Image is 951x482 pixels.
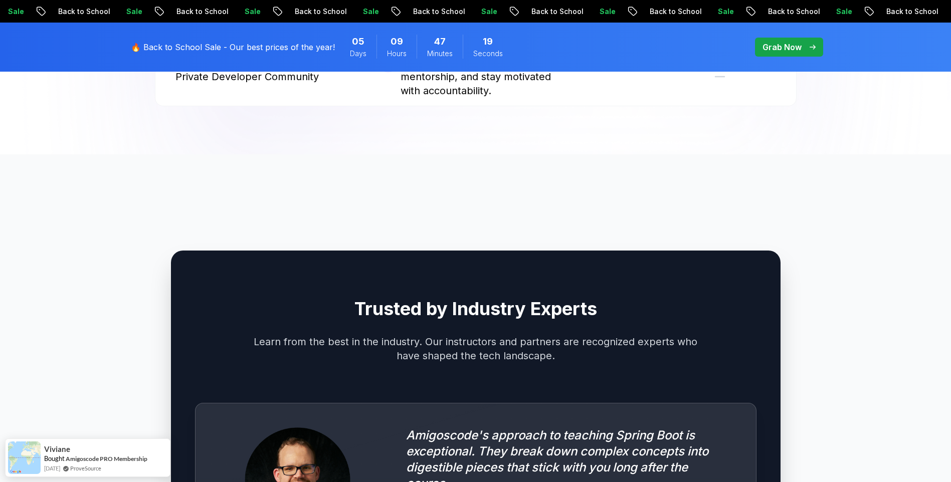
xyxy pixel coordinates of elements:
p: Sale [107,7,139,17]
p: 🔥 Back to School Sale - Our best prices of the year! [131,41,335,53]
p: Private Developer Community [175,70,319,84]
span: 9 Hours [391,35,403,49]
p: Back to School [512,7,581,17]
img: provesource social proof notification image [8,441,41,474]
p: Back to School [276,7,344,17]
div: Learn alongside peers, get mentorship, and stay motivated with accountability. [379,56,572,98]
span: 19 Seconds [483,35,493,49]
p: Back to School [631,7,699,17]
h2: Trusted by Industry Experts [195,299,756,319]
p: Grab Now [763,41,802,53]
p: Sale [581,7,613,17]
p: Sale [462,7,494,17]
span: Seconds [473,49,503,59]
p: Sale [226,7,258,17]
p: Back to School [157,7,226,17]
p: Back to School [394,7,462,17]
span: Viviane [44,445,70,453]
span: Bought [44,454,65,462]
span: 5 Days [352,35,364,49]
span: [DATE] [44,464,60,472]
span: Minutes [427,49,453,59]
p: Learn from the best in the industry. Our instructors and partners are recognized experts who have... [251,335,700,363]
p: Sale [344,7,376,17]
a: Amigoscode PRO Membership [66,455,147,462]
p: Sale [699,7,731,17]
span: 47 Minutes [434,35,446,49]
span: Days [350,49,366,59]
a: ProveSource [70,464,101,472]
p: Sale [817,7,849,17]
p: Back to School [749,7,817,17]
span: Hours [387,49,407,59]
p: Back to School [39,7,107,17]
p: Back to School [867,7,935,17]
